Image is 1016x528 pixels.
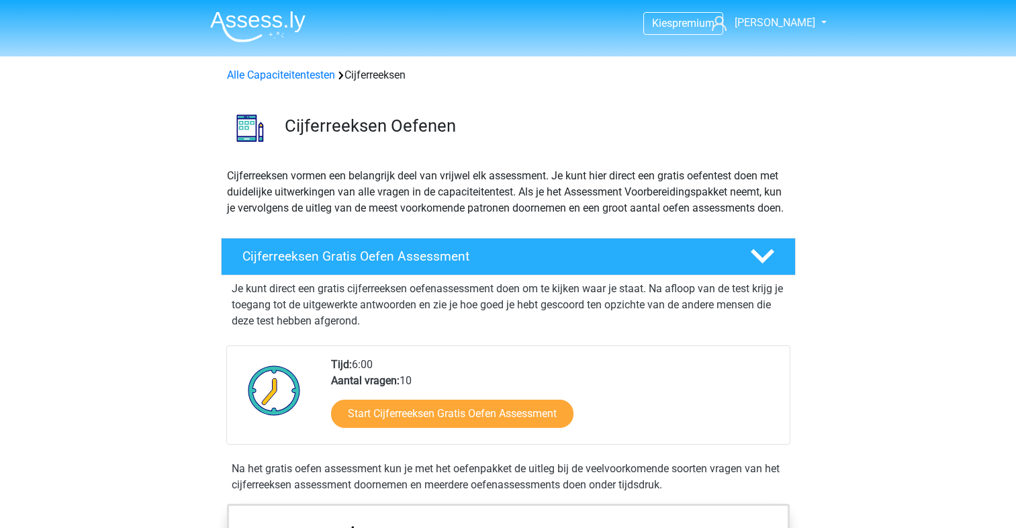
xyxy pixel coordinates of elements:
[226,461,790,493] div: Na het gratis oefen assessment kun je met het oefenpakket de uitleg bij de veelvoorkomende soorte...
[216,238,801,275] a: Cijferreeksen Gratis Oefen Assessment
[222,99,279,157] img: cijferreeksen
[672,17,714,30] span: premium
[331,374,400,387] b: Aantal vragen:
[227,168,790,216] p: Cijferreeksen vormen een belangrijk deel van vrijwel elk assessment. Je kunt hier direct een grat...
[285,116,785,136] h3: Cijferreeksen Oefenen
[222,67,795,83] div: Cijferreeksen
[232,281,785,329] p: Je kunt direct een gratis cijferreeksen oefenassessment doen om te kijken waar je staat. Na afloo...
[242,249,729,264] h4: Cijferreeksen Gratis Oefen Assessment
[652,17,672,30] span: Kies
[227,69,335,81] a: Alle Capaciteitentesten
[735,16,815,29] span: [PERSON_NAME]
[706,15,817,31] a: [PERSON_NAME]
[240,357,308,424] img: Klok
[331,400,573,428] a: Start Cijferreeksen Gratis Oefen Assessment
[321,357,789,444] div: 6:00 10
[331,358,352,371] b: Tijd:
[644,14,723,32] a: Kiespremium
[210,11,306,42] img: Assessly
